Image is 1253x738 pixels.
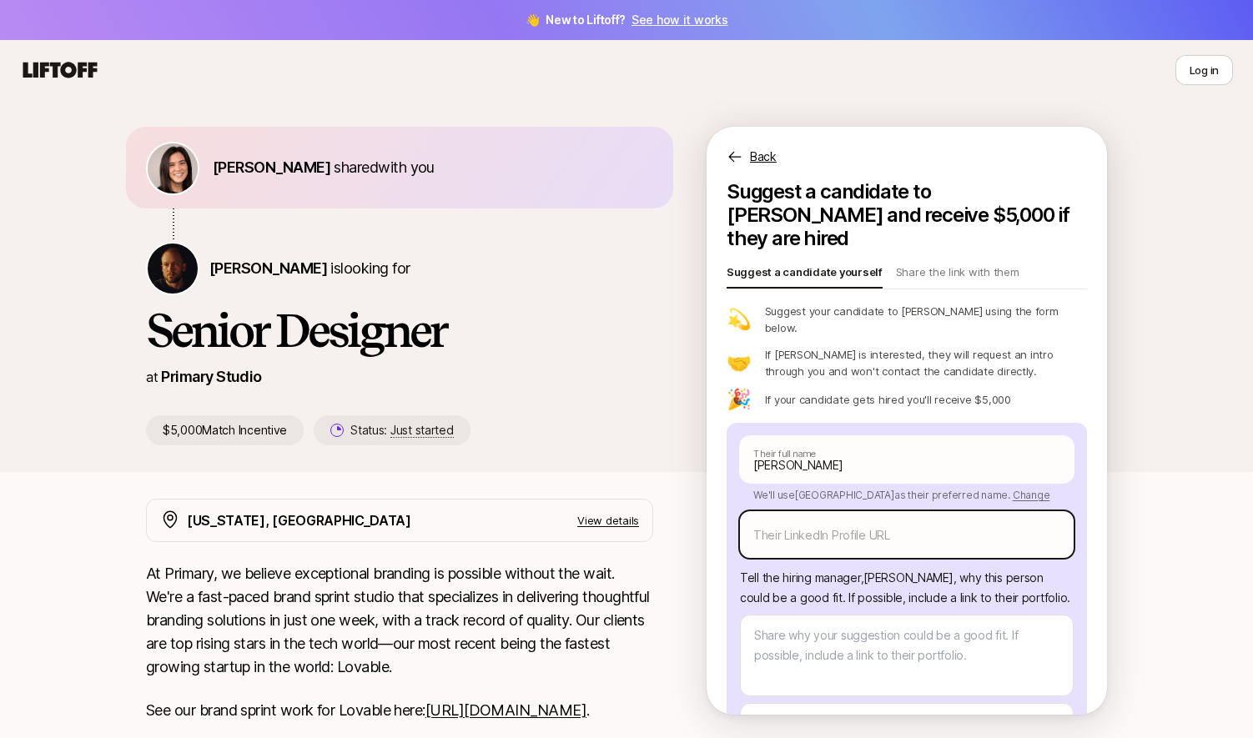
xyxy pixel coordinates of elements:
[146,366,158,388] p: at
[146,699,653,722] p: See our brand sprint work for Lovable here: .
[213,156,441,179] p: shared
[526,10,728,30] span: 👋 New to Liftoff?
[161,368,261,385] a: Primary Studio
[727,180,1087,250] p: Suggest a candidate to [PERSON_NAME] and receive $5,000 if they are hired
[765,346,1087,379] p: If [PERSON_NAME] is interested, they will request an intro through you and won't contact the cand...
[146,562,653,679] p: At Primary, we believe exceptional branding is possible without the wait. We're a fast-paced bran...
[740,568,1074,608] p: Tell the hiring manager, [PERSON_NAME] , why this person could be a good fit . If possible, inclu...
[1175,55,1233,85] button: Log in
[209,257,410,280] p: is looking for
[727,309,752,329] p: 💫
[146,415,304,445] p: $5,000 Match Incentive
[727,389,752,409] p: 🎉
[213,158,330,176] span: [PERSON_NAME]
[727,353,752,373] p: 🤝
[148,243,198,294] img: Nicholas Pattison
[209,259,327,277] span: [PERSON_NAME]
[146,305,653,355] h1: Senior Designer
[390,423,454,438] span: Just started
[378,158,435,176] span: with you
[896,264,1019,287] p: Share the link with them
[765,391,1011,408] p: If your candidate gets hired you'll receive $5,000
[727,264,883,287] p: Suggest a candidate yourself
[187,510,411,531] p: [US_STATE], [GEOGRAPHIC_DATA]
[765,303,1087,336] p: Suggest your candidate to [PERSON_NAME] using the form below.
[148,143,198,193] img: 71d7b91d_d7cb_43b4_a7ea_a9b2f2cc6e03.jpg
[425,701,586,719] a: [URL][DOMAIN_NAME]
[740,483,1074,503] p: We'll use [GEOGRAPHIC_DATA] as their preferred name.
[1013,489,1050,501] span: Change
[632,13,728,27] a: See how it works
[577,512,639,529] p: View details
[350,420,453,440] p: Status:
[750,147,777,167] p: Back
